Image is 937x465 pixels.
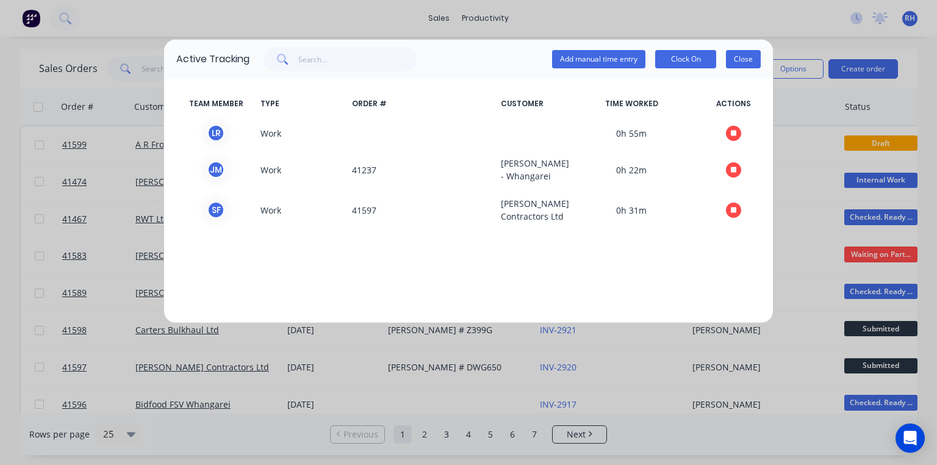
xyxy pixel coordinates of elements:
[298,47,417,71] input: Search...
[706,98,761,109] span: ACTIONS
[207,201,225,219] div: s f
[552,50,645,68] button: Add manual time entry
[896,424,925,453] div: Open Intercom Messenger
[347,157,496,182] span: 41237
[176,52,250,67] div: Active Tracking
[726,50,761,68] button: Close
[496,197,557,223] span: [PERSON_NAME] Contractors Ltd
[347,98,496,109] span: ORDER #
[176,98,256,109] span: TEAM MEMBER
[256,157,347,182] span: Work
[496,157,557,182] span: [PERSON_NAME] - Whangarei
[256,197,347,223] span: Work
[256,98,347,109] span: TYPE
[207,160,225,179] div: J M
[496,98,557,109] span: CUSTOMER
[557,157,706,182] span: 0h 22m
[557,98,706,109] span: TIME WORKED
[207,124,225,142] div: L R
[655,50,716,68] button: Clock On
[347,197,496,223] span: 41597
[557,197,706,223] span: 0h 31m
[557,124,706,142] span: 0h 55m
[256,124,347,142] span: Work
